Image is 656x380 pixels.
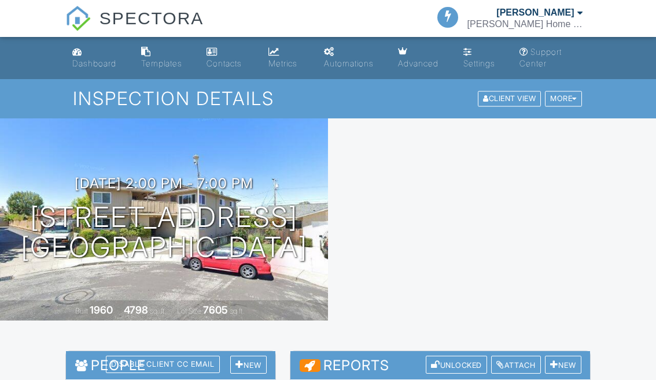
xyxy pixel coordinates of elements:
a: Dashboard [68,42,127,74]
h3: [DATE] 2:00 pm - 7:00 pm [75,176,253,191]
div: Thompson Home Inspection Inc. [467,18,583,30]
div: Client View [478,91,541,107]
div: Disable Client CC Email [106,356,220,373]
a: Settings [459,42,506,74]
h1: Inspection Details [73,88,583,109]
div: Contacts [207,58,242,68]
div: Settings [463,58,495,68]
div: Unlocked [426,356,487,374]
img: The Best Home Inspection Software - Spectora [65,6,91,31]
span: sq.ft. [230,307,244,315]
a: SPECTORA [65,17,204,39]
a: Advanced [393,42,449,74]
span: Lot Size [177,307,201,315]
div: 1960 [90,304,113,316]
div: Advanced [398,58,438,68]
div: [PERSON_NAME] [496,7,574,18]
div: Automations [324,58,374,68]
div: 7605 [203,304,228,316]
div: 4798 [124,304,148,316]
div: New [545,356,581,374]
div: More [545,91,582,107]
a: Contacts [202,42,254,74]
div: Support Center [519,47,562,68]
a: Templates [137,42,193,74]
a: Support Center [515,42,588,74]
div: New [230,356,267,374]
a: Automations (Basic) [319,42,384,74]
h1: [STREET_ADDRESS] [GEOGRAPHIC_DATA] [21,202,308,263]
a: Metrics [264,42,310,74]
div: Metrics [268,58,297,68]
div: Templates [141,58,182,68]
h3: People [66,351,275,379]
span: Built [75,307,88,315]
span: SPECTORA [99,6,204,30]
h3: Reports [290,351,589,379]
span: sq. ft. [150,307,166,315]
a: Client View [477,94,544,102]
div: Attach [491,356,541,374]
div: Dashboard [72,58,116,68]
